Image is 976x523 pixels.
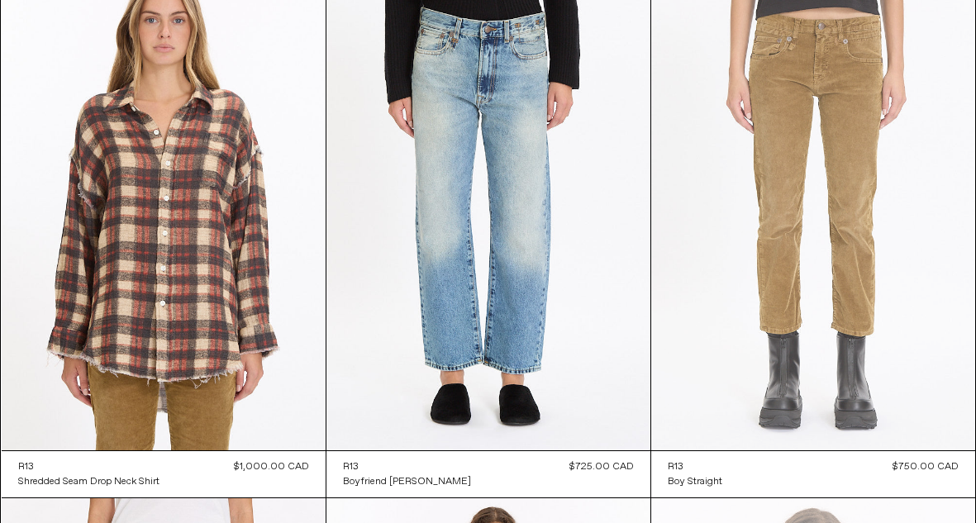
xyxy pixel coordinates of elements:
a: Boyfriend [PERSON_NAME] [343,474,471,489]
a: Boy Straight [668,474,722,489]
div: Boyfriend [PERSON_NAME] [343,475,471,489]
div: R13 [343,460,359,474]
a: R13 [18,459,159,474]
div: R13 [18,460,34,474]
a: R13 [668,459,722,474]
div: R13 [668,460,683,474]
div: $750.00 CAD [893,459,959,474]
div: $1,000.00 CAD [234,459,309,474]
div: Boy Straight [668,475,722,489]
div: Shredded Seam Drop Neck Shirt [18,475,159,489]
div: $725.00 CAD [569,459,634,474]
a: Shredded Seam Drop Neck Shirt [18,474,159,489]
a: R13 [343,459,471,474]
